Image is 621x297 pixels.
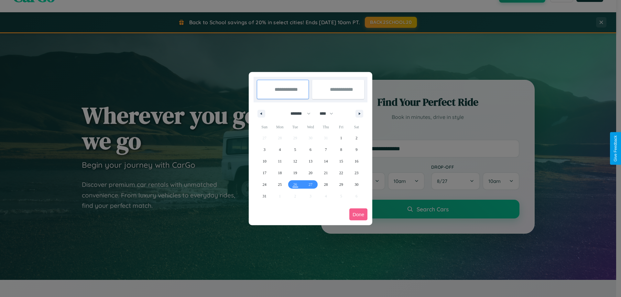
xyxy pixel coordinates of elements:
span: 23 [354,167,358,179]
span: 29 [339,179,343,190]
span: 28 [324,179,328,190]
button: 23 [349,167,364,179]
button: 20 [303,167,318,179]
button: 29 [333,179,349,190]
button: 5 [288,144,303,155]
span: 3 [264,144,266,155]
span: 20 [309,167,312,179]
span: 25 [278,179,282,190]
span: 18 [278,167,282,179]
button: 16 [349,155,364,167]
button: 14 [318,155,333,167]
span: Fri [333,122,349,132]
span: 30 [354,179,358,190]
span: 17 [263,167,267,179]
button: 1 [333,132,349,144]
span: 1 [340,132,342,144]
span: Thu [318,122,333,132]
button: 31 [257,190,272,202]
span: 10 [263,155,267,167]
span: 2 [355,132,357,144]
span: 8 [340,144,342,155]
button: 21 [318,167,333,179]
span: 7 [325,144,327,155]
button: 22 [333,167,349,179]
span: 15 [339,155,343,167]
button: 28 [318,179,333,190]
button: 3 [257,144,272,155]
span: Mon [272,122,287,132]
button: 24 [257,179,272,190]
span: 14 [324,155,328,167]
span: 21 [324,167,328,179]
button: 10 [257,155,272,167]
span: Wed [303,122,318,132]
span: 12 [293,155,297,167]
button: 9 [349,144,364,155]
div: Give Feedback [613,135,618,162]
button: Done [349,208,367,220]
span: 26 [293,179,297,190]
button: 26 [288,179,303,190]
button: 13 [303,155,318,167]
span: 4 [279,144,281,155]
button: 19 [288,167,303,179]
span: 16 [354,155,358,167]
span: Sat [349,122,364,132]
span: 13 [309,155,312,167]
span: 27 [309,179,312,190]
span: 11 [278,155,282,167]
span: 6 [310,144,311,155]
button: 18 [272,167,287,179]
span: 24 [263,179,267,190]
span: 31 [263,190,267,202]
button: 7 [318,144,333,155]
span: 5 [294,144,296,155]
span: Sun [257,122,272,132]
button: 25 [272,179,287,190]
span: 19 [293,167,297,179]
button: 2 [349,132,364,144]
button: 8 [333,144,349,155]
button: 11 [272,155,287,167]
span: Tue [288,122,303,132]
span: 9 [355,144,357,155]
button: 15 [333,155,349,167]
span: 22 [339,167,343,179]
button: 6 [303,144,318,155]
button: 30 [349,179,364,190]
button: 27 [303,179,318,190]
button: 4 [272,144,287,155]
button: 12 [288,155,303,167]
button: 17 [257,167,272,179]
